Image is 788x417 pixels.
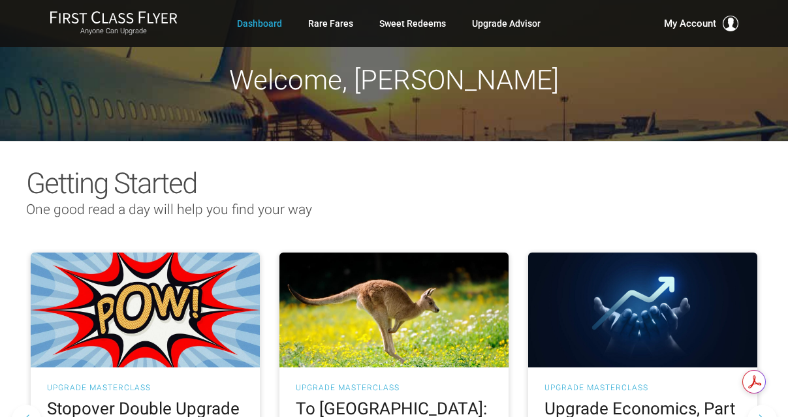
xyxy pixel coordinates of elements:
[47,384,244,392] h3: UPGRADE MASTERCLASS
[664,16,716,31] span: My Account
[472,12,541,35] a: Upgrade Advisor
[296,384,492,392] h3: UPGRADE MASTERCLASS
[229,64,559,96] span: Welcome, [PERSON_NAME]
[26,166,197,200] span: Getting Started
[50,10,178,37] a: First Class FlyerAnyone Can Upgrade
[26,202,312,217] span: One good read a day will help you find your way
[379,12,446,35] a: Sweet Redeems
[308,12,353,35] a: Rare Fares
[50,27,178,36] small: Anyone Can Upgrade
[50,10,178,24] img: First Class Flyer
[664,16,738,31] button: My Account
[237,12,282,35] a: Dashboard
[544,384,741,392] h3: UPGRADE MASTERCLASS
